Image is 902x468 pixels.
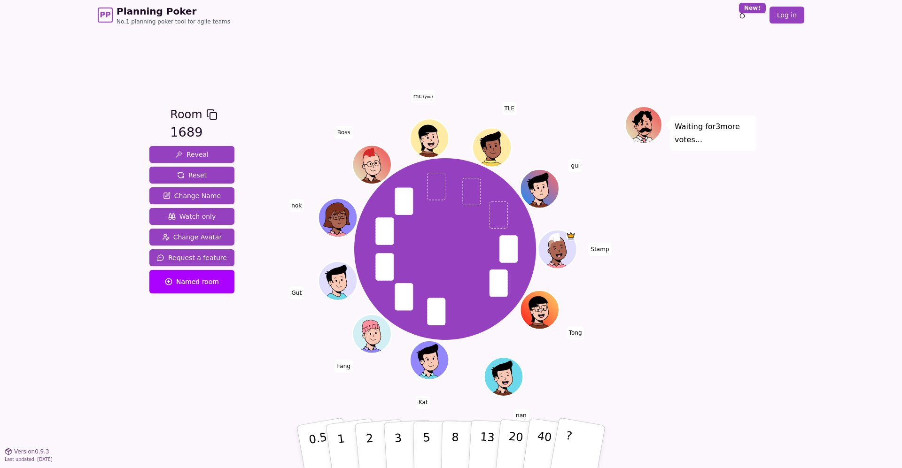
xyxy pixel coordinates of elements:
[149,146,234,163] button: Reveal
[149,208,234,225] button: Watch only
[168,212,216,221] span: Watch only
[411,120,448,156] button: Click to change your avatar
[14,448,49,455] span: Version 0.9.3
[739,3,766,13] div: New!
[165,277,219,286] span: Named room
[289,199,304,212] span: Click to change your name
[5,448,49,455] button: Version0.9.3
[422,94,433,99] span: (you)
[502,102,517,115] span: Click to change your name
[177,170,207,180] span: Reset
[117,18,230,25] span: No.1 planning poker tool for agile teams
[411,89,435,102] span: Click to change your name
[567,326,584,339] span: Click to change your name
[513,409,529,422] span: Click to change your name
[175,150,209,159] span: Reveal
[149,249,234,266] button: Request a feature
[675,120,752,146] p: Waiting for 3 more votes...
[568,159,582,172] span: Click to change your name
[5,457,53,462] span: Last updated: [DATE]
[335,125,353,138] span: Click to change your name
[149,167,234,184] button: Reset
[170,106,202,123] span: Room
[100,9,110,21] span: PP
[117,5,230,18] span: Planning Poker
[170,123,217,142] div: 1689
[149,270,234,293] button: Named room
[734,7,751,23] button: New!
[416,396,430,409] span: Click to change your name
[334,360,352,373] span: Click to change your name
[289,286,304,299] span: Click to change your name
[163,191,221,200] span: Change Name
[149,229,234,246] button: Change Avatar
[162,232,222,242] span: Change Avatar
[589,243,612,256] span: Click to change your name
[157,253,227,262] span: Request a feature
[566,231,575,241] span: Stamp is the host
[149,187,234,204] button: Change Name
[770,7,804,23] a: Log in
[98,5,230,25] a: PPPlanning PokerNo.1 planning poker tool for agile teams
